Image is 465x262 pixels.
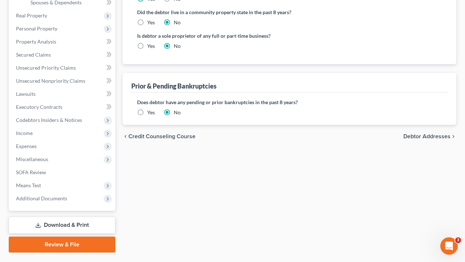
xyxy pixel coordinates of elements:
[10,74,115,87] a: Unsecured Nonpriority Claims
[10,61,115,74] a: Unsecured Priority Claims
[16,195,67,201] span: Additional Documents
[450,134,456,139] i: chevron_right
[16,104,62,110] span: Executory Contracts
[16,38,56,45] span: Property Analysis
[16,182,41,188] span: Means Test
[10,101,115,114] a: Executory Contracts
[174,42,181,50] label: No
[128,134,196,139] span: Credit Counseling Course
[147,42,155,50] label: Yes
[16,52,51,58] span: Secured Claims
[440,237,458,255] iframe: Intercom live chat
[174,109,181,116] label: No
[16,143,37,149] span: Expenses
[9,237,115,253] a: Review & File
[131,82,217,90] div: Prior & Pending Bankruptcies
[137,8,442,16] label: Did the debtor live in a community property state in the past 8 years?
[10,87,115,101] a: Lawsuits
[137,32,286,40] label: Is debtor a sole proprietor of any full or part-time business?
[10,48,115,61] a: Secured Claims
[16,156,48,162] span: Miscellaneous
[174,19,181,26] label: No
[16,78,85,84] span: Unsecured Nonpriority Claims
[16,117,82,123] span: Codebtors Insiders & Notices
[455,237,461,243] span: 3
[10,166,115,179] a: SOFA Review
[147,109,155,116] label: Yes
[16,25,57,32] span: Personal Property
[123,134,196,139] button: chevron_left Credit Counseling Course
[16,130,33,136] span: Income
[123,134,128,139] i: chevron_left
[16,169,46,175] span: SOFA Review
[16,12,47,19] span: Real Property
[9,217,115,234] a: Download & Print
[147,19,155,26] label: Yes
[137,98,442,106] label: Does debtor have any pending or prior bankruptcies in the past 8 years?
[10,35,115,48] a: Property Analysis
[16,65,76,71] span: Unsecured Priority Claims
[403,134,456,139] button: Debtor Addresses chevron_right
[16,91,36,97] span: Lawsuits
[403,134,450,139] span: Debtor Addresses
